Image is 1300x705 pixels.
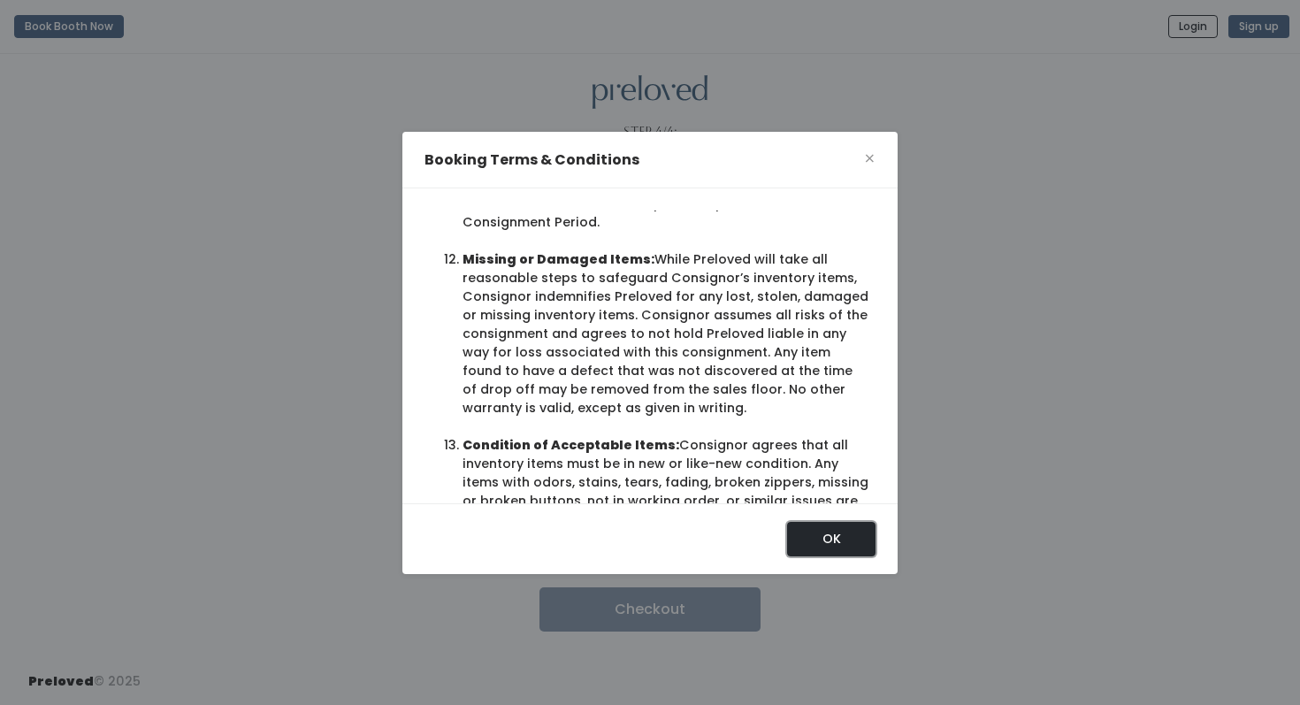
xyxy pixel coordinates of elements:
span: × [864,145,876,172]
h5: Booking Terms & Conditions [424,149,639,171]
b: Condition of Acceptable Items: [463,436,679,454]
button: Close [864,145,876,173]
button: OK [787,522,876,556]
b: Missing or Damaged Items: [463,250,654,268]
li: Consignor agrees that all inventory items must be in new or like-new condition. Any items with od... [463,436,868,659]
li: While Preloved will take all reasonable steps to safeguard Consignor’s inventory items, Consignor... [463,250,868,418]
